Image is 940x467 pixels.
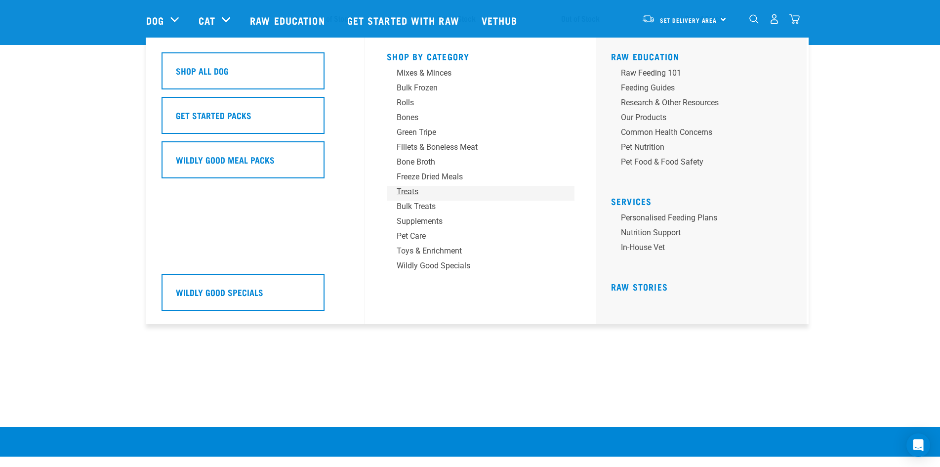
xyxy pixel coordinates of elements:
[162,141,349,186] a: Wildly Good Meal Packs
[621,82,775,94] div: Feeding Guides
[240,0,337,40] a: Raw Education
[397,141,551,153] div: Fillets & Boneless Meat
[611,242,799,256] a: In-house vet
[769,14,779,24] img: user.png
[387,215,574,230] a: Supplements
[176,286,263,298] h5: Wildly Good Specials
[611,82,799,97] a: Feeding Guides
[397,260,551,272] div: Wildly Good Specials
[611,141,799,156] a: Pet Nutrition
[611,196,799,204] h5: Services
[611,97,799,112] a: Research & Other Resources
[397,97,551,109] div: Rolls
[397,156,551,168] div: Bone Broth
[642,14,655,23] img: van-moving.png
[387,260,574,275] a: Wildly Good Specials
[387,201,574,215] a: Bulk Treats
[749,14,759,24] img: home-icon-1@2x.png
[611,67,799,82] a: Raw Feeding 101
[146,13,164,28] a: Dog
[199,13,215,28] a: Cat
[387,171,574,186] a: Freeze Dried Meals
[621,127,775,138] div: Common Health Concerns
[611,127,799,141] a: Common Health Concerns
[387,112,574,127] a: Bones
[397,112,551,124] div: Bones
[621,156,775,168] div: Pet Food & Food Safety
[397,67,551,79] div: Mixes & Minces
[621,67,775,79] div: Raw Feeding 101
[176,109,251,122] h5: Get Started Packs
[611,284,668,289] a: Raw Stories
[906,433,930,457] div: Open Intercom Messenger
[660,18,717,22] span: Set Delivery Area
[397,82,551,94] div: Bulk Frozen
[387,245,574,260] a: Toys & Enrichment
[387,230,574,245] a: Pet Care
[397,245,551,257] div: Toys & Enrichment
[611,112,799,127] a: Our Products
[397,230,551,242] div: Pet Care
[387,156,574,171] a: Bone Broth
[162,274,349,318] a: Wildly Good Specials
[472,0,530,40] a: Vethub
[387,186,574,201] a: Treats
[176,64,229,77] h5: Shop All Dog
[397,186,551,198] div: Treats
[387,82,574,97] a: Bulk Frozen
[176,153,275,166] h5: Wildly Good Meal Packs
[789,14,800,24] img: home-icon@2x.png
[621,97,775,109] div: Research & Other Resources
[387,127,574,141] a: Green Tripe
[611,54,680,59] a: Raw Education
[621,141,775,153] div: Pet Nutrition
[162,97,349,141] a: Get Started Packs
[397,201,551,212] div: Bulk Treats
[611,156,799,171] a: Pet Food & Food Safety
[387,51,574,59] h5: Shop By Category
[387,67,574,82] a: Mixes & Minces
[162,52,349,97] a: Shop All Dog
[397,171,551,183] div: Freeze Dried Meals
[611,227,799,242] a: Nutrition Support
[611,212,799,227] a: Personalised Feeding Plans
[387,141,574,156] a: Fillets & Boneless Meat
[397,215,551,227] div: Supplements
[337,0,472,40] a: Get started with Raw
[397,127,551,138] div: Green Tripe
[387,97,574,112] a: Rolls
[621,112,775,124] div: Our Products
